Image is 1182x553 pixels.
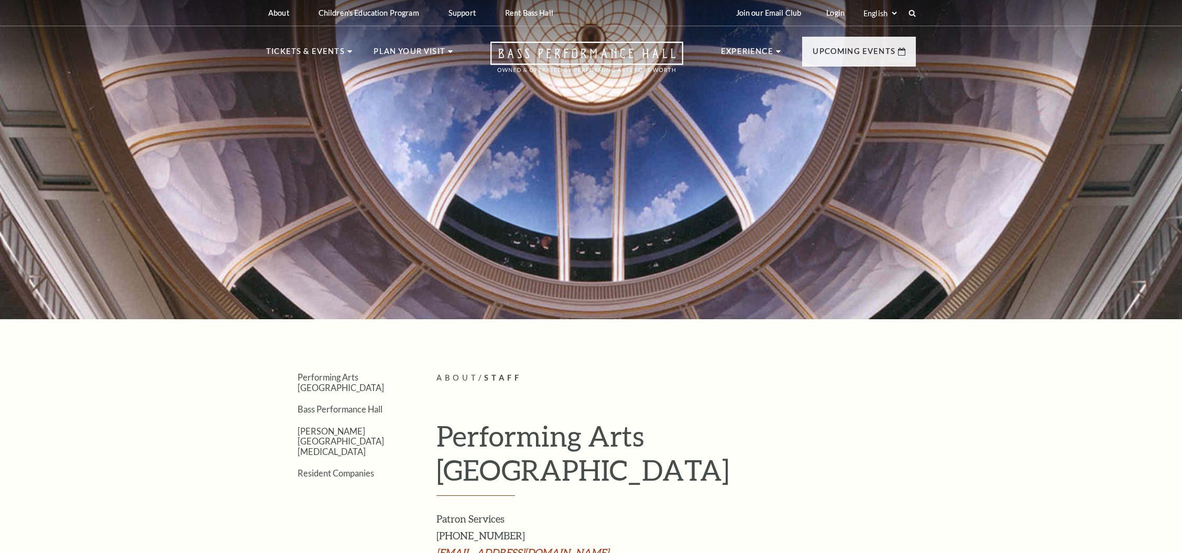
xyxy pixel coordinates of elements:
[374,45,445,64] p: Plan Your Visit
[721,45,773,64] p: Experience
[505,8,553,17] p: Rent Bass Hall
[268,8,289,17] p: About
[298,426,384,457] a: [PERSON_NAME][GEOGRAPHIC_DATA][MEDICAL_DATA]
[484,373,522,382] span: Staff
[436,419,916,496] h1: Performing Arts [GEOGRAPHIC_DATA]
[266,45,345,64] p: Tickets & Events
[298,372,384,392] a: Performing Arts [GEOGRAPHIC_DATA]
[298,404,382,414] a: Bass Performance Hall
[436,373,478,382] span: About
[861,8,899,18] select: Select:
[436,372,916,385] p: /
[298,468,374,478] a: Resident Companies
[319,8,419,17] p: Children's Education Program
[813,45,895,64] p: Upcoming Events
[448,8,476,17] p: Support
